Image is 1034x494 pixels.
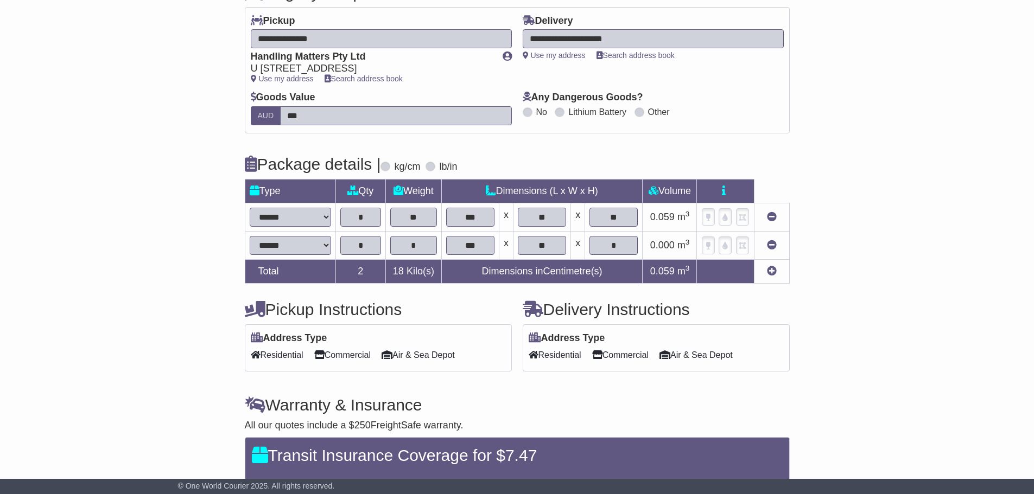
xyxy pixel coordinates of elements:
[643,179,697,203] td: Volume
[314,347,371,363] span: Commercial
[382,347,455,363] span: Air & Sea Depot
[251,106,281,125] label: AUD
[523,92,643,104] label: Any Dangerous Goods?
[386,259,442,283] td: Kilo(s)
[394,161,420,173] label: kg/cm
[335,179,386,203] td: Qty
[245,300,512,318] h4: Pickup Instructions
[251,332,327,344] label: Address Type
[571,231,585,259] td: x
[650,266,675,277] span: 0.059
[523,300,790,318] h4: Delivery Instructions
[571,203,585,231] td: x
[245,259,335,283] td: Total
[686,264,690,272] sup: 3
[523,15,573,27] label: Delivery
[439,161,457,173] label: lb/in
[536,107,547,117] label: No
[650,211,675,222] span: 0.059
[650,240,675,251] span: 0.000
[499,231,513,259] td: x
[648,107,670,117] label: Other
[767,211,777,222] a: Remove this item
[245,396,790,414] h4: Warranty & Insurance
[677,266,690,277] span: m
[251,347,303,363] span: Residential
[245,155,381,173] h4: Package details |
[505,446,537,464] span: 7.47
[335,259,386,283] td: 2
[686,238,690,246] sup: 3
[354,420,371,431] span: 250
[251,51,492,63] div: Handling Matters Pty Ltd
[325,74,403,83] a: Search address book
[251,74,314,83] a: Use my address
[245,179,335,203] td: Type
[441,259,643,283] td: Dimensions in Centimetre(s)
[251,63,492,75] div: U [STREET_ADDRESS]
[568,107,626,117] label: Lithium Battery
[677,211,690,222] span: m
[441,179,643,203] td: Dimensions (L x W x H)
[592,347,649,363] span: Commercial
[245,420,790,432] div: All our quotes include a $ FreightSafe warranty.
[529,347,581,363] span: Residential
[767,266,777,277] a: Add new item
[178,482,335,490] span: © One World Courier 2025. All rights reserved.
[499,203,513,231] td: x
[251,15,295,27] label: Pickup
[597,51,675,60] a: Search address book
[251,92,315,104] label: Goods Value
[386,179,442,203] td: Weight
[523,51,586,60] a: Use my address
[767,240,777,251] a: Remove this item
[659,347,733,363] span: Air & Sea Depot
[686,210,690,218] sup: 3
[252,446,783,464] h4: Transit Insurance Coverage for $
[677,240,690,251] span: m
[529,332,605,344] label: Address Type
[393,266,404,277] span: 18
